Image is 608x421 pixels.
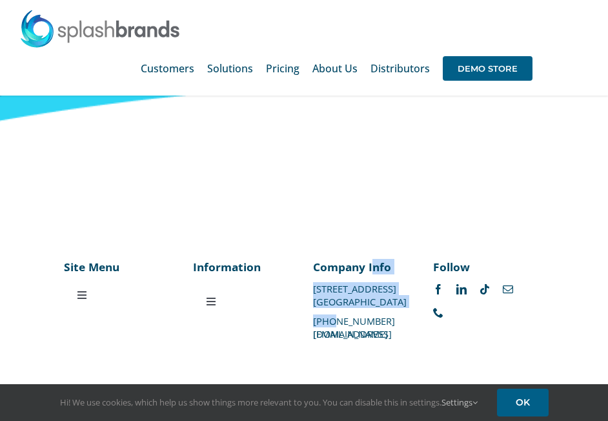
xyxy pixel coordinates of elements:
[193,259,295,274] p: Information
[19,9,181,48] img: SplashBrands.com Logo
[480,284,490,294] a: tiktok
[370,63,430,74] span: Distributors
[313,259,415,274] p: Company Info
[60,396,478,408] span: Hi! We use cookies, which help us show things more relevant to you. You can disable this in setti...
[503,284,513,294] a: mail
[441,396,478,408] a: Settings
[370,48,430,89] a: Distributors
[266,48,299,89] a: Pricing
[456,284,467,294] a: linkedin
[433,307,443,318] a: phone
[433,284,443,294] a: facebook
[64,259,128,274] p: Site Menu
[141,63,194,74] span: Customers
[266,63,299,74] span: Pricing
[193,289,295,314] nav: Menu
[312,63,358,74] span: About Us
[497,389,549,416] a: OK
[443,56,532,81] span: DEMO STORE
[433,259,535,274] p: Follow
[141,48,194,89] a: Customers
[207,63,253,74] span: Solutions
[443,48,532,89] a: DEMO STORE
[64,282,128,308] nav: Menu
[141,48,549,89] nav: Main Menu Sticky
